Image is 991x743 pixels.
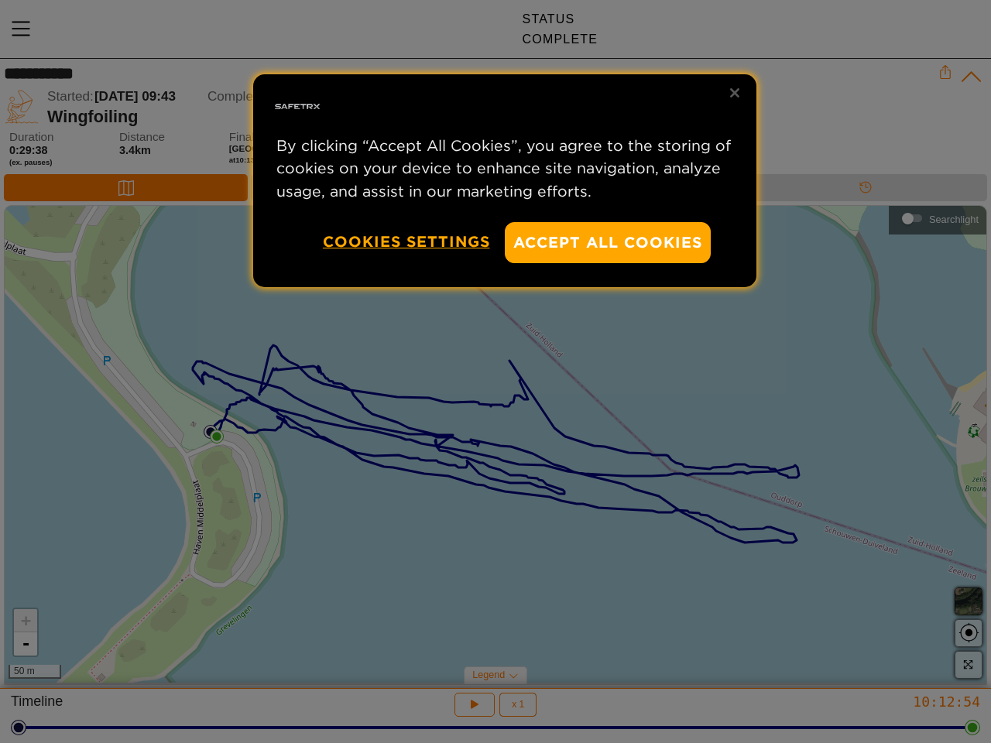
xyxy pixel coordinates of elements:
img: Safe Tracks [273,82,322,132]
div: Privacy [253,74,756,287]
p: By clicking “Accept All Cookies”, you agree to the storing of cookies on your device to enhance s... [276,135,733,203]
button: Cookies Settings [323,222,490,262]
button: Accept All Cookies [505,222,711,263]
button: Close [718,76,752,110]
